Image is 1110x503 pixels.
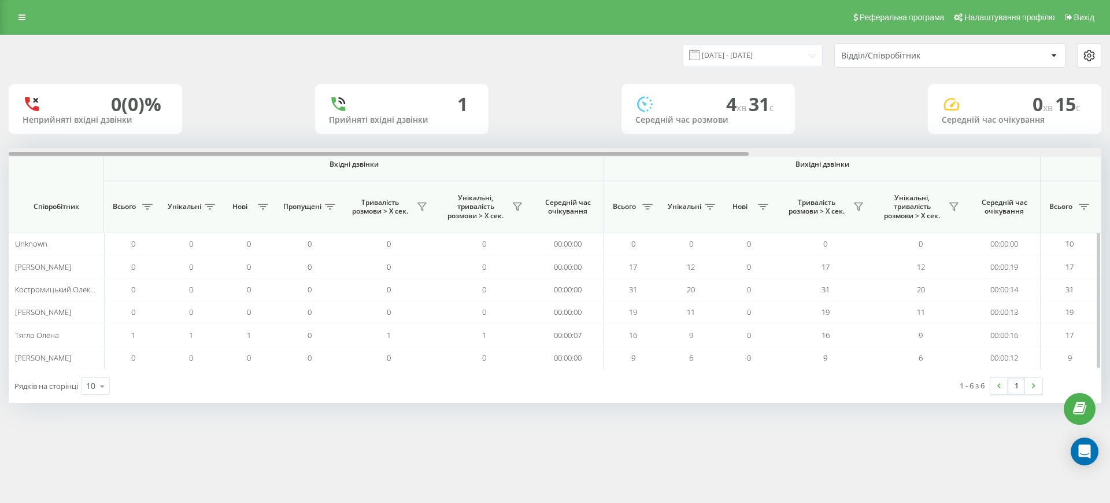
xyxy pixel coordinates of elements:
span: 0 [747,353,751,363]
span: 0 [308,330,312,340]
span: 0 [131,307,135,317]
span: Всього [610,202,639,211]
span: 0 [387,262,391,272]
td: 00:00:12 [968,347,1041,369]
a: 1 [1008,378,1025,394]
span: 17 [822,262,830,272]
span: Вихідні дзвінки [631,160,1013,169]
span: 0 [247,307,251,317]
span: 0 [308,238,312,249]
span: [PERSON_NAME] [15,353,71,363]
div: Середній час очікування [942,115,1087,125]
span: 0 [387,307,391,317]
span: 0 [387,284,391,295]
span: Всього [1046,202,1075,211]
span: 0 [189,262,193,272]
span: 0 [308,353,312,363]
span: хв [737,101,749,114]
span: 9 [631,353,635,363]
span: 15 [1055,91,1081,116]
span: 31 [629,284,637,295]
span: Унікальні [668,202,701,211]
td: 00:00:13 [968,301,1041,324]
span: 10 [1065,238,1074,249]
span: 0 [189,238,193,249]
span: Unknown [15,238,47,249]
span: 0 [131,238,135,249]
span: 31 [749,91,774,116]
span: 6 [689,353,693,363]
span: 0 [247,353,251,363]
span: 0 [131,353,135,363]
span: 0 [747,238,751,249]
span: 9 [919,330,923,340]
span: 20 [917,284,925,295]
div: 10 [86,380,95,392]
span: 6 [919,353,923,363]
span: 1 [247,330,251,340]
span: Нові [726,202,754,211]
span: 1 [189,330,193,340]
span: Унікальні [168,202,201,211]
span: 0 [131,284,135,295]
td: 00:00:00 [532,301,604,324]
div: 0 (0)% [111,93,161,115]
span: 0 [823,238,827,249]
span: 16 [629,330,637,340]
span: 0 [189,307,193,317]
span: [PERSON_NAME] [15,262,71,272]
span: 0 [482,353,486,363]
span: Тягло Олена [15,330,59,340]
td: 00:00:16 [968,324,1041,346]
span: 9 [823,353,827,363]
span: 9 [689,330,693,340]
span: 19 [1065,307,1074,317]
span: Нові [225,202,254,211]
span: Рядків на сторінці [14,381,78,391]
span: 17 [629,262,637,272]
span: c [769,101,774,114]
span: 0 [247,284,251,295]
span: 0 [387,353,391,363]
td: 00:00:00 [532,233,604,255]
td: 00:00:14 [968,278,1041,301]
span: Реферальна програма [860,13,945,22]
span: 0 [919,238,923,249]
span: 0 [308,307,312,317]
span: 17 [1065,330,1074,340]
span: 19 [822,307,830,317]
div: Відділ/Співробітник [841,51,979,61]
span: Налаштування профілю [964,13,1054,22]
span: 0 [131,262,135,272]
span: 0 [747,307,751,317]
td: 00:00:00 [968,233,1041,255]
span: 0 [308,284,312,295]
span: 0 [482,238,486,249]
span: 16 [822,330,830,340]
span: 0 [747,330,751,340]
span: 0 [1033,91,1055,116]
td: 00:00:07 [532,324,604,346]
span: Вихід [1074,13,1094,22]
span: 4 [726,91,749,116]
span: 9 [1068,353,1072,363]
td: 00:00:00 [532,255,604,278]
span: 1 [482,330,486,340]
span: 0 [689,238,693,249]
span: Костромицький Олександр [15,284,111,295]
span: c [1076,101,1081,114]
span: Середній час очікування [541,198,595,216]
span: Тривалість розмови > Х сек. [347,198,413,216]
span: 0 [747,262,751,272]
span: 12 [917,262,925,272]
span: Пропущені [283,202,321,211]
span: 0 [247,262,251,272]
span: 0 [631,238,635,249]
span: Вхідні дзвінки [134,160,573,169]
span: 0 [482,262,486,272]
td: 00:00:00 [532,278,604,301]
span: 17 [1065,262,1074,272]
span: 0 [189,353,193,363]
span: хв [1043,101,1055,114]
span: Унікальні, тривалість розмови > Х сек. [442,193,509,221]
